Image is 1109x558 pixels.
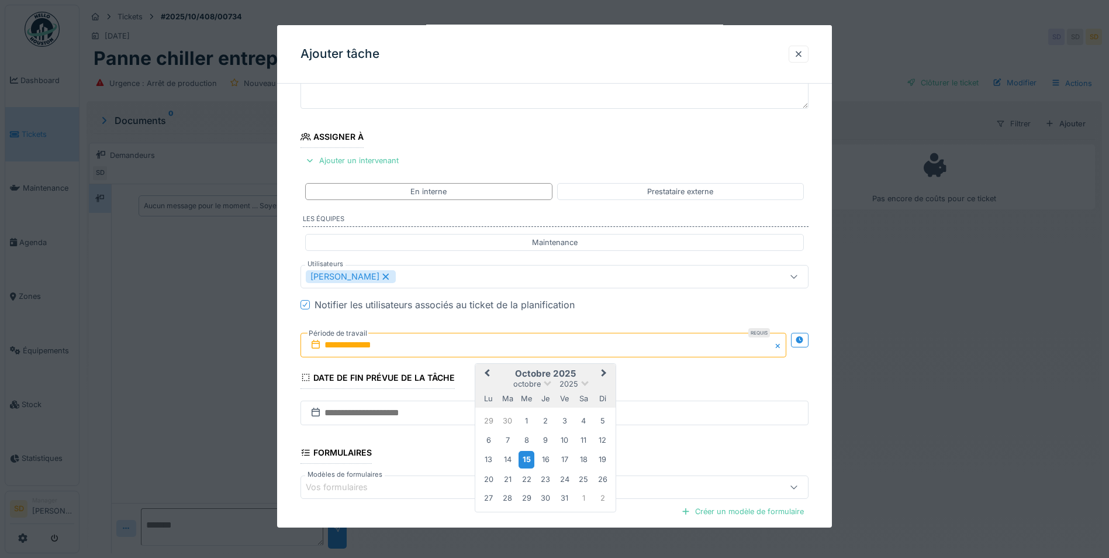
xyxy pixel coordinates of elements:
div: Données de facturation [300,524,427,544]
div: Choose mercredi 22 octobre 2025 [519,471,534,487]
div: jeudi [538,390,554,406]
div: Choose mercredi 1 octobre 2025 [519,413,534,429]
span: octobre [513,380,541,388]
div: Choose vendredi 24 octobre 2025 [557,471,572,487]
div: Choose mardi 28 octobre 2025 [500,490,516,506]
div: Month octobre, 2025 [479,412,612,508]
div: Choose samedi 25 octobre 2025 [576,471,592,487]
div: Choose mardi 14 octobre 2025 [500,452,516,467]
div: Choose dimanche 26 octobre 2025 [595,471,610,487]
label: Période de travail [308,327,368,340]
div: Choose mardi 21 octobre 2025 [500,471,516,487]
h3: Ajouter tâche [300,47,379,61]
div: vendredi [557,390,572,406]
div: Choose vendredi 3 octobre 2025 [557,413,572,429]
div: Choose jeudi 23 octobre 2025 [538,471,554,487]
div: En interne [410,186,447,197]
div: Choose mercredi 8 octobre 2025 [519,432,534,448]
div: Ajouter un intervenant [300,153,403,168]
h2: octobre 2025 [475,368,616,379]
div: Choose lundi 27 octobre 2025 [481,490,496,506]
label: Les équipes [303,214,809,227]
div: Choose samedi 4 octobre 2025 [576,413,592,429]
div: Choose jeudi 2 octobre 2025 [538,413,554,429]
div: Choose mardi 7 octobre 2025 [500,432,516,448]
div: Choose lundi 20 octobre 2025 [481,471,496,487]
div: Assigner à [300,128,364,148]
div: Maintenance [532,237,578,248]
div: lundi [481,390,496,406]
div: Choose jeudi 9 octobre 2025 [538,432,554,448]
span: 2025 [559,380,578,388]
div: Formulaires [300,444,372,464]
div: Choose samedi 11 octobre 2025 [576,432,592,448]
button: Close [773,333,786,357]
button: Previous Month [476,365,495,384]
div: Prestataire externe [647,186,713,197]
div: Requis [748,328,770,337]
div: Choose lundi 13 octobre 2025 [481,452,496,467]
div: mardi [500,390,516,406]
div: [PERSON_NAME] [306,270,396,283]
div: Choose jeudi 16 octobre 2025 [538,452,554,467]
div: Choose dimanche 19 octobre 2025 [595,452,610,467]
div: Choose vendredi 17 octobre 2025 [557,452,572,467]
div: Choose jeudi 30 octobre 2025 [538,490,554,506]
div: Choose dimanche 12 octobre 2025 [595,432,610,448]
button: Next Month [596,365,614,384]
div: Choose vendredi 31 octobre 2025 [557,490,572,506]
label: Modèles de formulaires [305,470,385,480]
div: Choose vendredi 10 octobre 2025 [557,432,572,448]
div: Créer un modèle de formulaire [676,504,809,519]
label: Utilisateurs [305,259,346,269]
div: Choose samedi 18 octobre 2025 [576,452,592,467]
div: samedi [576,390,592,406]
div: Choose mercredi 15 octobre 2025 [519,451,534,468]
div: Choose lundi 29 septembre 2025 [481,413,496,429]
div: Date de fin prévue de la tâche [300,369,455,389]
div: Choose lundi 6 octobre 2025 [481,432,496,448]
div: Choose samedi 1 novembre 2025 [576,490,592,506]
div: dimanche [595,390,610,406]
div: Choose dimanche 2 novembre 2025 [595,490,610,506]
div: Choose mardi 30 septembre 2025 [500,413,516,429]
div: Notifier les utilisateurs associés au ticket de la planification [315,298,575,312]
div: Choose mercredi 29 octobre 2025 [519,490,534,506]
div: Vos formulaires [306,481,384,494]
div: mercredi [519,390,534,406]
div: Choose dimanche 5 octobre 2025 [595,413,610,429]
